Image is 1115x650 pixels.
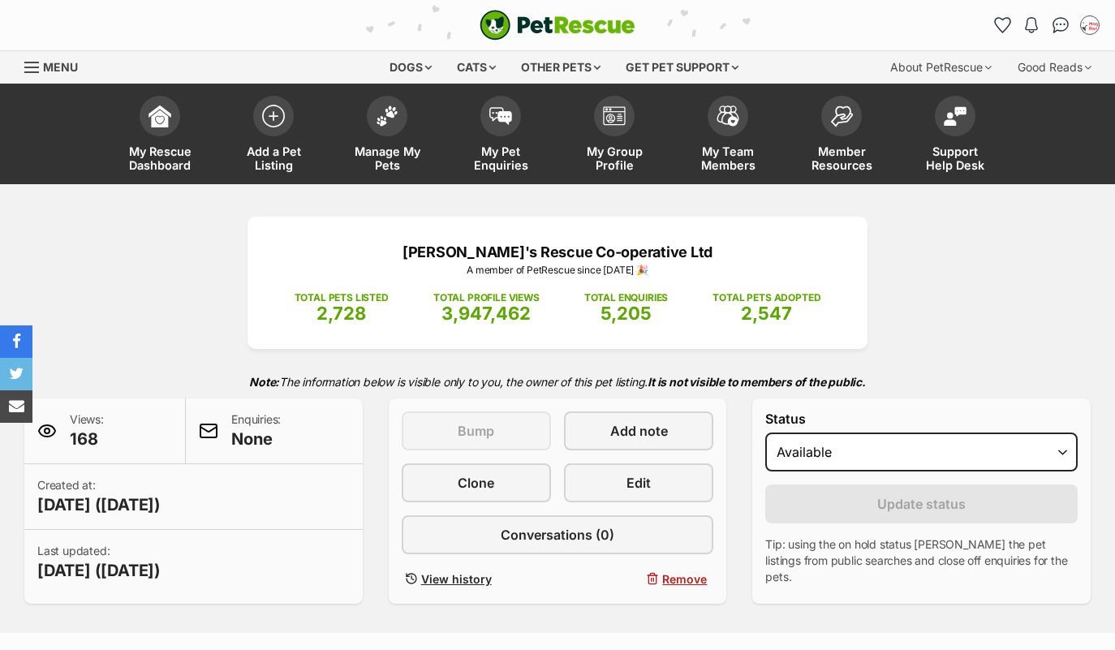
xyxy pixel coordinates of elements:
p: Tip: using the on hold status [PERSON_NAME] the pet listings from public searches and close off e... [765,536,1078,585]
img: add-pet-listing-icon-0afa8454b4691262ce3f59096e99ab1cd57d4a30225e0717b998d2c9b9846f56.svg [262,105,285,127]
a: Add a Pet Listing [217,88,330,184]
button: My account [1077,12,1103,38]
button: Bump [402,411,551,450]
a: Clone [402,463,551,502]
p: TOTAL PETS ADOPTED [712,291,820,305]
span: Update status [877,494,966,514]
span: 5,205 [601,303,652,324]
a: Conversations [1048,12,1074,38]
p: The information below is visible only to you, the owner of this pet listing. [24,365,1091,398]
span: 168 [70,428,104,450]
img: member-resources-icon-8e73f808a243e03378d46382f2149f9095a855e16c252ad45f914b54edf8863c.svg [830,105,853,127]
a: Member Resources [785,88,898,184]
span: My Team Members [691,144,764,172]
div: About PetRescue [879,51,1003,84]
a: Favourites [989,12,1015,38]
div: Good Reads [1006,51,1103,84]
a: PetRescue [480,10,635,41]
img: chat-41dd97257d64d25036548639549fe6c8038ab92f7586957e7f3b1b290dea8141.svg [1053,17,1070,33]
img: team-members-icon-5396bd8760b3fe7c0b43da4ab00e1e3bb1a5d9ba89233759b79545d2d3fc5d0d.svg [717,105,739,127]
button: Remove [564,567,713,591]
span: None [231,428,281,450]
p: Last updated: [37,543,161,582]
span: 2,547 [741,303,792,324]
span: Menu [43,60,78,74]
span: [DATE] ([DATE]) [37,559,161,582]
span: My Pet Enquiries [464,144,537,172]
a: Manage My Pets [330,88,444,184]
img: dashboard-icon-eb2f2d2d3e046f16d808141f083e7271f6b2e854fb5c12c21221c1fb7104beca.svg [149,105,171,127]
a: My Team Members [671,88,785,184]
span: Support Help Desk [919,144,992,172]
a: Support Help Desk [898,88,1012,184]
img: notifications-46538b983faf8c2785f20acdc204bb7945ddae34d4c08c2a6579f10ce5e182be.svg [1025,17,1038,33]
img: logo-cat-932fe2b9b8326f06289b0f2fb663e598f794de774fb13d1741a6617ecf9a85b4.svg [480,10,635,41]
span: Member Resources [805,144,878,172]
span: Manage My Pets [351,144,424,172]
strong: It is not visible to members of the public. [648,375,866,389]
div: Dogs [378,51,443,84]
a: Edit [564,463,713,502]
button: Notifications [1018,12,1044,38]
span: Remove [662,570,707,588]
p: TOTAL PETS LISTED [295,291,389,305]
p: TOTAL PROFILE VIEWS [433,291,540,305]
a: My Pet Enquiries [444,88,557,184]
a: My Rescue Dashboard [103,88,217,184]
span: 2,728 [316,303,366,324]
img: help-desk-icon-fdf02630f3aa405de69fd3d07c3f3aa587a6932b1a1747fa1d2bba05be0121f9.svg [944,106,966,126]
div: Cats [446,51,507,84]
a: My Group Profile [557,88,671,184]
p: Enquiries: [231,411,281,450]
span: Bump [458,421,494,441]
img: Laura Chao profile pic [1082,17,1098,33]
span: My Group Profile [578,144,651,172]
span: Clone [458,473,494,493]
span: 3,947,462 [441,303,531,324]
span: Add note [610,421,668,441]
span: My Rescue Dashboard [123,144,196,172]
a: Add note [564,411,713,450]
a: Menu [24,51,89,80]
a: Conversations (0) [402,515,714,554]
p: [PERSON_NAME]'s Rescue Co-operative Ltd [272,241,843,263]
button: Update status [765,484,1078,523]
span: [DATE] ([DATE]) [37,493,161,516]
ul: Account quick links [989,12,1103,38]
span: Add a Pet Listing [237,144,310,172]
p: TOTAL ENQUIRIES [584,291,668,305]
div: Other pets [510,51,612,84]
p: A member of PetRescue since [DATE] 🎉 [272,263,843,278]
label: Status [765,411,1078,426]
p: Views: [70,411,104,450]
a: View history [402,567,551,591]
span: Edit [626,473,651,493]
span: Conversations (0) [501,525,614,545]
img: group-profile-icon-3fa3cf56718a62981997c0bc7e787c4b2cf8bcc04b72c1350f741eb67cf2f40e.svg [603,106,626,126]
span: View history [421,570,492,588]
strong: Note: [249,375,279,389]
img: pet-enquiries-icon-7e3ad2cf08bfb03b45e93fb7055b45f3efa6380592205ae92323e6603595dc1f.svg [489,107,512,125]
p: Created at: [37,477,161,516]
div: Get pet support [614,51,750,84]
img: manage-my-pets-icon-02211641906a0b7f246fdf0571729dbe1e7629f14944591b6c1af311fb30b64b.svg [376,105,398,127]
